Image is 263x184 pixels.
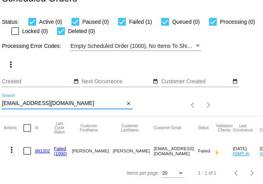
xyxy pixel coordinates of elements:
[232,79,238,85] mat-icon: date_range
[4,116,23,140] mat-header-cell: Actions
[72,124,106,132] button: Change sorting for CustomerFirstName
[54,151,67,156] a: (1000)
[198,126,209,130] button: Change sorting for Status
[68,26,95,36] span: Deleted (0)
[185,97,201,113] button: Previous page
[161,79,231,85] input: Customer Created
[229,165,244,181] button: Previous page
[162,171,184,176] mat-select: Items per page:
[7,145,16,154] mat-icon: more_vert
[113,124,146,132] button: Change sorting for CustomerLastName
[154,140,198,162] mat-cell: [EMAIL_ADDRESS][DOMAIN_NAME]
[72,140,113,162] mat-cell: [PERSON_NAME]
[162,170,167,176] span: 20
[71,41,201,51] mat-select: Filter by Processing Error Codes
[198,148,210,153] span: Failed
[129,17,152,26] span: Failed (1)
[220,17,255,26] span: Processing (0)
[216,116,233,140] mat-header-cell: Validation Checks
[198,170,216,176] div: 1 - 1 of 1
[233,140,260,162] mat-cell: [DATE]
[244,165,260,181] button: Next page
[233,124,253,132] button: Change sorting for LastOccurrenceUtc
[2,100,124,107] input: Search
[233,151,249,156] a: (GMT-4)
[172,17,200,26] span: Queued (0)
[82,79,152,85] input: Next Occurrence
[2,79,72,85] input: Created
[153,79,158,85] mat-icon: date_range
[54,146,66,151] a: Failed
[2,19,19,25] span: Status:
[35,148,50,153] a: 881202
[54,121,65,134] button: Change sorting for LastProcessingCycleId
[73,79,79,85] mat-icon: date_range
[113,140,153,162] mat-cell: [PERSON_NAME]
[126,101,131,107] mat-icon: close
[127,170,159,176] div: Items per page:
[22,26,48,36] span: Locked (0)
[201,97,216,113] button: Next page
[124,100,132,108] button: Clear
[39,17,62,26] span: Active (0)
[82,17,109,26] span: Paused (0)
[6,60,16,69] mat-icon: more_vert
[154,126,181,130] button: Change sorting for CustomerEmail
[35,126,38,130] button: Change sorting for Id
[2,43,61,49] span: Processing Error Codes:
